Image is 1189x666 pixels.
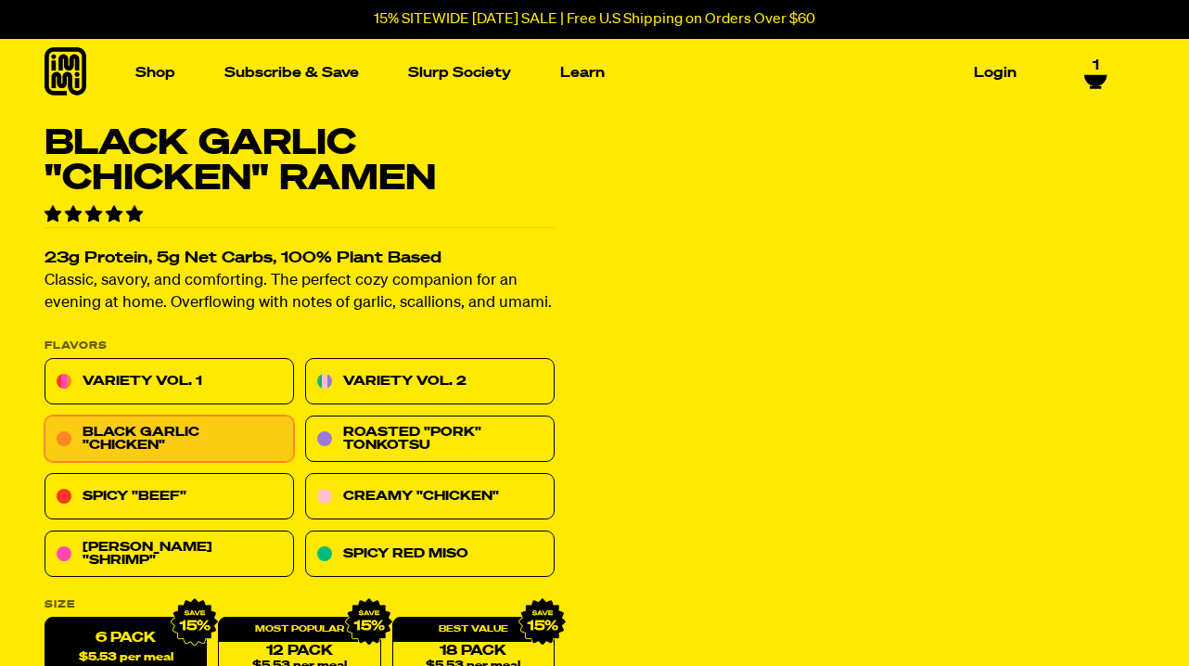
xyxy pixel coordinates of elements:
[45,251,555,267] h2: 23g Protein, 5g Net Carbs, 100% Plant Based
[1093,58,1099,74] span: 1
[128,39,1024,107] nav: Main navigation
[45,416,294,463] a: Black Garlic "Chicken"
[45,341,555,352] p: Flavors
[305,416,555,463] a: Roasted "Pork" Tonkotsu
[45,532,294,578] a: [PERSON_NAME] "Shrimp"
[553,58,612,87] a: Learn
[966,58,1024,87] a: Login
[45,207,147,224] span: 4.76 stars
[171,598,219,647] img: IMG_9632.png
[128,58,183,87] a: Shop
[518,598,567,647] img: IMG_9632.png
[401,58,518,87] a: Slurp Society
[45,474,294,520] a: Spicy "Beef"
[45,126,555,197] h1: Black Garlic "Chicken" Ramen
[344,598,392,647] img: IMG_9632.png
[305,474,555,520] a: Creamy "Chicken"
[374,11,815,28] p: 15% SITEWIDE [DATE] SALE | Free U.S Shipping on Orders Over $60
[305,532,555,578] a: Spicy Red Miso
[45,359,294,405] a: Variety Vol. 1
[1084,58,1107,89] a: 1
[79,652,173,664] span: $5.53 per meal
[45,271,555,315] p: Classic, savory, and comforting. The perfect cozy companion for an evening at home. Overflowing w...
[45,600,555,610] label: Size
[217,58,366,87] a: Subscribe & Save
[305,359,555,405] a: Variety Vol. 2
